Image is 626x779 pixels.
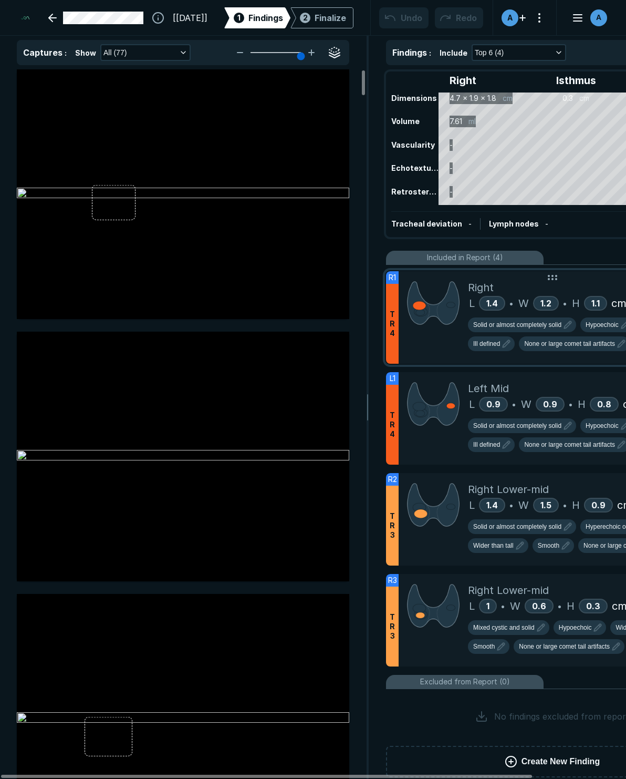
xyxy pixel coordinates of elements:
[518,295,529,311] span: W
[473,421,561,430] span: Solid or almost completely solid
[473,522,561,531] span: Solid or almost completely solid
[507,12,513,23] span: A
[435,7,483,28] button: Redo
[390,310,395,338] span: T R 4
[565,7,609,28] button: avatar-name
[427,252,503,263] span: Included in Report (4)
[315,12,346,24] div: Finalize
[440,47,467,58] span: Include
[538,541,559,550] span: Smooth
[563,297,567,310] span: •
[540,298,551,309] span: 1.2
[391,219,462,228] span: Tracheal deviation
[23,47,62,58] span: Captures
[591,298,600,309] span: 1.1
[475,47,504,58] span: Top 6 (4)
[591,500,606,510] span: 0.9
[473,642,495,651] span: Smooth
[543,399,557,409] span: 0.9
[540,500,551,510] span: 1.5
[586,601,600,611] span: 0.3
[173,12,207,24] span: [[DATE]]
[392,47,427,58] span: Findings
[521,755,600,768] span: Create New Finding
[590,9,607,26] div: avatar-name
[572,295,580,311] span: H
[388,474,397,485] span: R2
[473,440,500,449] span: Ill defined
[103,47,127,58] span: All (77)
[509,297,513,310] span: •
[468,280,494,295] span: Right
[473,339,500,348] span: Ill defined
[21,11,29,25] img: See-Mode Logo
[17,6,34,29] a: See-Mode Logo
[512,398,516,411] span: •
[597,399,611,409] span: 0.8
[224,7,290,28] div: 1Findings
[469,497,475,513] span: L
[519,642,610,651] span: None or large comet tail artifacts
[559,623,592,632] span: Hypoechoic
[473,320,561,330] span: Solid or almost completely solid
[586,421,619,430] span: Hypoechoic
[65,48,67,57] span: :
[558,600,561,612] span: •
[469,598,475,614] span: L
[509,499,513,511] span: •
[572,497,580,513] span: H
[389,272,396,283] span: R1
[429,48,431,57] span: :
[486,399,500,409] span: 0.9
[420,676,510,688] span: Excluded from Report (0)
[473,623,535,632] span: Mixed cystic and solid
[567,598,575,614] span: H
[303,12,308,23] span: 2
[473,541,514,550] span: Wider than tall
[501,600,505,612] span: •
[468,219,472,228] span: -
[521,396,531,412] span: W
[390,373,395,384] span: L1
[524,339,615,348] span: None or large comet tail artifacts
[578,396,586,412] span: H
[390,411,395,439] span: T R 4
[469,295,475,311] span: L
[545,219,548,228] span: -
[518,497,529,513] span: W
[407,280,460,326] img: OLmh7wAAAAZJREFUAwCxHb4FDX4FCwAAAABJRU5ErkJggg==
[486,601,489,611] span: 1
[379,7,429,28] button: Undo
[407,481,460,528] img: +qF94AAAAGSURBVAMAkYVk9gEvzU4AAAAASUVORK5CYII=
[563,499,567,511] span: •
[486,298,498,309] span: 1.4
[524,440,615,449] span: None or large comet tail artifacts
[468,582,549,598] span: Right Lower-mid
[502,9,518,26] div: avatar-name
[75,47,96,58] span: Show
[569,398,572,411] span: •
[388,575,397,586] span: R3
[407,582,460,629] img: +ODMN4AAAAGSURBVAMAT3S6BUitUTQAAAAASUVORK5CYII=
[489,219,539,228] span: Lymph nodes
[596,12,601,23] span: A
[532,601,546,611] span: 0.6
[469,396,475,412] span: L
[468,481,549,497] span: Right Lower-mid
[586,320,619,330] span: Hypoechoic
[248,12,283,24] span: Findings
[237,12,241,23] span: 1
[407,381,460,427] img: CaCYmQAAAAZJREFUAwD6ctAF+Z4QAwAAAABJRU5ErkJggg==
[390,612,395,641] span: T R 3
[390,511,395,540] span: T R 3
[510,598,520,614] span: W
[486,500,498,510] span: 1.4
[468,381,509,396] span: Left Mid
[290,7,353,28] div: 2Finalize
